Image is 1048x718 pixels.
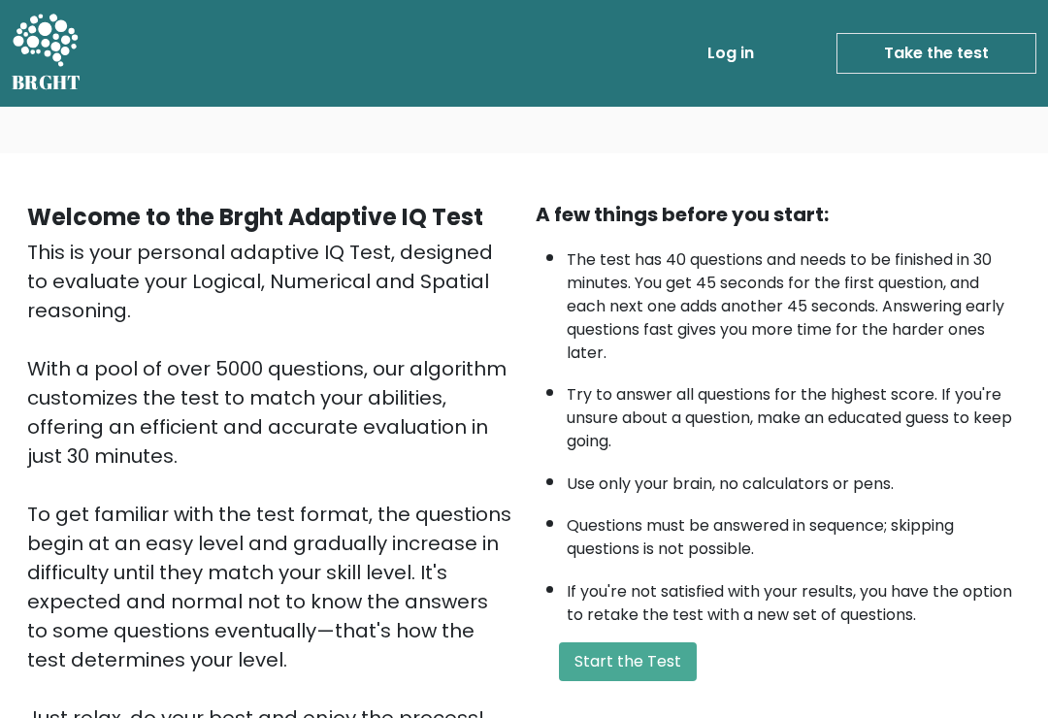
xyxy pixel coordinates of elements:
[559,642,697,681] button: Start the Test
[567,571,1021,627] li: If you're not satisfied with your results, you have the option to retake the test with a new set ...
[567,505,1021,561] li: Questions must be answered in sequence; skipping questions is not possible.
[12,71,82,94] h5: BRGHT
[27,201,483,233] b: Welcome to the Brght Adaptive IQ Test
[567,239,1021,365] li: The test has 40 questions and needs to be finished in 30 minutes. You get 45 seconds for the firs...
[700,34,762,73] a: Log in
[567,374,1021,453] li: Try to answer all questions for the highest score. If you're unsure about a question, make an edu...
[836,33,1036,74] a: Take the test
[567,463,1021,496] li: Use only your brain, no calculators or pens.
[12,8,82,99] a: BRGHT
[536,200,1021,229] div: A few things before you start:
